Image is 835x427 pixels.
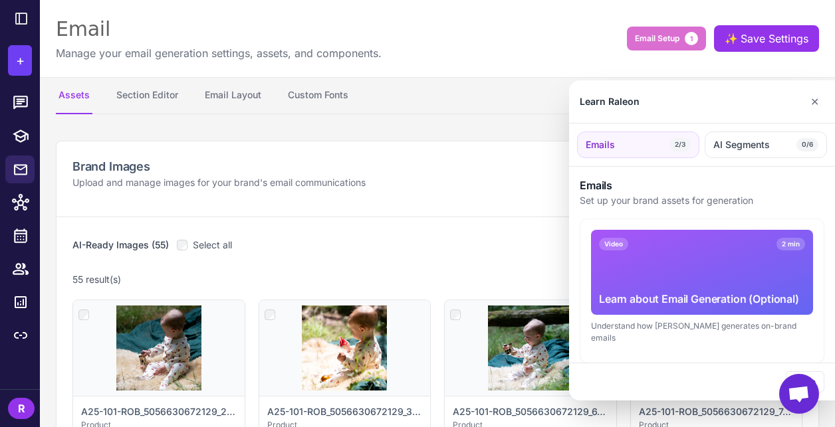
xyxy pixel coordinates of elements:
[580,94,640,109] div: Learn Raleon
[580,177,824,193] h3: Emails
[705,131,827,158] button: AI Segments0/6
[577,131,699,158] button: Emails2/3
[805,88,824,115] button: Close
[776,238,805,250] span: 2 min
[599,291,805,307] div: Learn about Email Generation (Optional)
[669,138,691,151] span: 2/3
[786,371,824,392] button: Close
[796,138,818,151] span: 0/6
[591,320,813,344] div: Understand how [PERSON_NAME] generates on-brand emails
[599,238,628,250] span: Video
[580,193,824,208] p: Set up your brand assets for generation
[713,137,770,152] span: AI Segments
[779,374,819,414] a: Open chat
[586,137,615,152] span: Emails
